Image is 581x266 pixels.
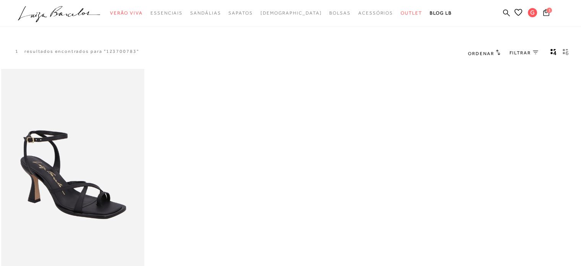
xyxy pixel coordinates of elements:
[401,10,422,16] span: Outlet
[329,6,351,20] a: noSubCategoriesText
[541,8,552,19] button: 1
[110,6,143,20] a: noSubCategoriesText
[528,8,537,17] span: G
[548,48,559,58] button: Mostrar 4 produtos por linha
[430,10,452,16] span: BLOG LB
[468,51,494,56] span: Ordenar
[430,6,452,20] a: BLOG LB
[510,50,531,56] span: FILTRAR
[358,10,393,16] span: Acessórios
[151,6,183,20] a: noSubCategoriesText
[190,6,221,20] a: noSubCategoriesText
[228,10,252,16] span: Sapatos
[261,10,322,16] span: [DEMOGRAPHIC_DATA]
[110,10,143,16] span: Verão Viva
[547,8,552,13] span: 1
[401,6,422,20] a: noSubCategoriesText
[190,10,221,16] span: Sandálias
[524,8,541,20] button: G
[261,6,322,20] a: noSubCategoriesText
[329,10,351,16] span: Bolsas
[228,6,252,20] a: noSubCategoriesText
[151,10,183,16] span: Essenciais
[560,48,571,58] button: gridText6Desc
[358,6,393,20] a: noSubCategoriesText
[24,48,139,55] : resultados encontrados para "123700783"
[15,48,19,55] p: 1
